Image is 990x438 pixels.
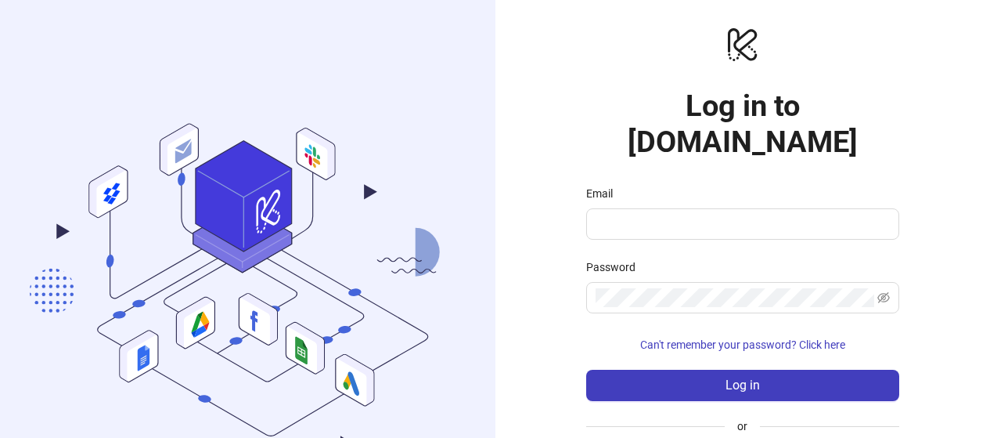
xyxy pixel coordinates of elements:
span: Can't remember your password? Click here [640,338,845,351]
label: Password [586,259,646,276]
span: or [725,418,760,435]
input: Password [596,288,874,307]
h1: Log in to [DOMAIN_NAME] [586,88,899,160]
span: eye-invisible [877,291,890,304]
button: Can't remember your password? Click here [586,332,899,357]
span: Log in [725,378,760,393]
a: Can't remember your password? Click here [586,338,899,351]
label: Email [586,185,623,202]
input: Email [596,215,887,233]
button: Log in [586,370,899,401]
